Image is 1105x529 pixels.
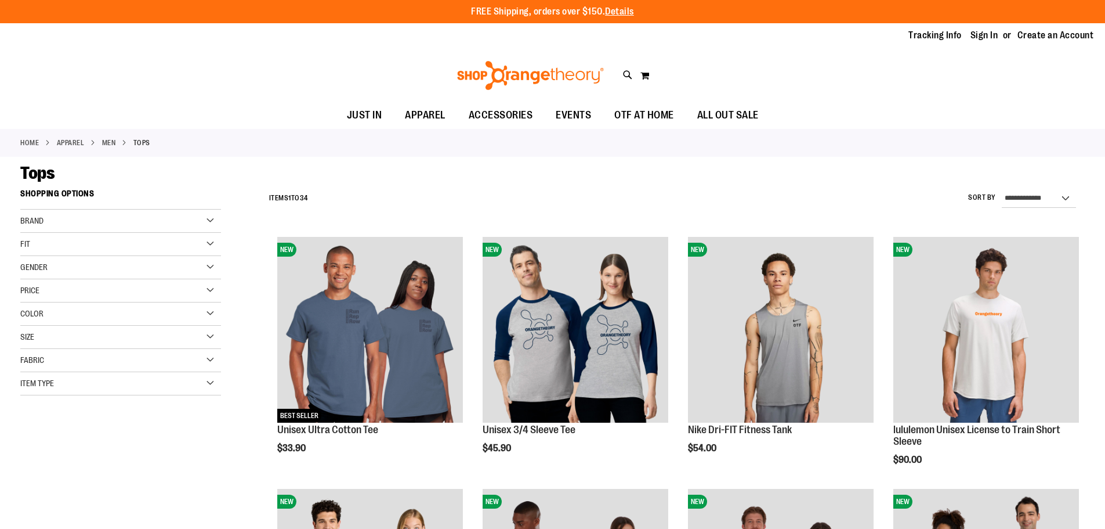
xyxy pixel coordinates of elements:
[614,102,674,128] span: OTF AT HOME
[347,102,382,128] span: JUST IN
[277,243,296,257] span: NEW
[277,443,307,454] span: $33.90
[483,443,513,454] span: $45.90
[269,189,308,207] h2: Items to
[688,237,874,423] img: Nike Dri-FIT Fitness Tank
[288,194,291,202] span: 1
[477,231,674,483] div: product
[893,455,923,465] span: $90.00
[887,231,1085,494] div: product
[277,424,378,436] a: Unisex Ultra Cotton Tee
[20,262,48,272] span: Gender
[102,138,116,148] a: MEN
[471,5,634,19] p: FREE Shipping, orders over $150.
[277,237,463,424] a: Unisex Ultra Cotton TeeNEWBEST SELLER
[688,495,707,509] span: NEW
[1017,29,1094,42] a: Create an Account
[970,29,998,42] a: Sign In
[893,424,1060,447] a: lululemon Unisex License to Train Short Sleeve
[20,239,30,249] span: Fit
[893,237,1079,424] a: lululemon Unisex License to Train Short SleeveNEW
[483,495,502,509] span: NEW
[682,231,879,483] div: product
[20,286,39,295] span: Price
[483,424,575,436] a: Unisex 3/4 Sleeve Tee
[908,29,962,42] a: Tracking Info
[483,243,502,257] span: NEW
[20,309,44,318] span: Color
[556,102,591,128] span: EVENTS
[277,409,321,423] span: BEST SELLER
[133,138,150,148] strong: Tops
[893,243,912,257] span: NEW
[277,495,296,509] span: NEW
[688,443,718,454] span: $54.00
[57,138,85,148] a: APPAREL
[405,102,445,128] span: APPAREL
[469,102,533,128] span: ACCESSORIES
[688,424,792,436] a: Nike Dri-FIT Fitness Tank
[20,163,55,183] span: Tops
[20,355,44,365] span: Fabric
[455,61,606,90] img: Shop Orangetheory
[968,193,996,203] label: Sort By
[20,138,39,148] a: Home
[20,332,34,341] span: Size
[893,495,912,509] span: NEW
[893,237,1079,423] img: lululemon Unisex License to Train Short Sleeve
[688,237,874,424] a: Nike Dri-FIT Fitness TankNEW
[20,379,54,388] span: Item Type
[483,237,668,423] img: Unisex 3/4 Sleeve Tee
[697,102,759,128] span: ALL OUT SALE
[271,231,469,483] div: product
[277,237,463,423] img: Unisex Ultra Cotton Tee
[688,243,707,257] span: NEW
[20,216,44,225] span: Brand
[483,237,668,424] a: Unisex 3/4 Sleeve TeeNEW
[605,6,634,17] a: Details
[20,183,221,210] strong: Shopping Options
[300,194,308,202] span: 34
